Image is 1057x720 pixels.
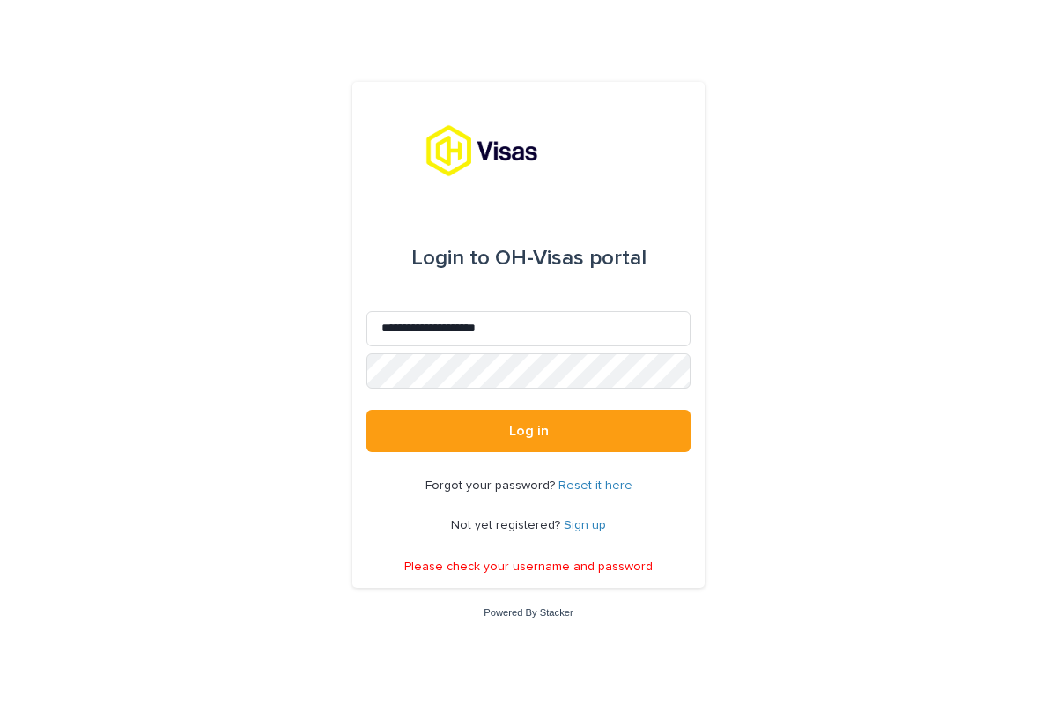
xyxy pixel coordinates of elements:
[484,607,573,618] a: Powered By Stacker
[411,234,647,283] div: OH-Visas portal
[425,479,558,492] span: Forgot your password?
[451,519,564,531] span: Not yet registered?
[425,124,632,177] img: tx8HrbJQv2PFQx4TXEq5
[366,410,691,452] button: Log in
[509,424,549,438] span: Log in
[558,479,632,492] a: Reset it here
[564,519,606,531] a: Sign up
[411,248,490,269] span: Login to
[404,560,653,575] p: Please check your username and password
